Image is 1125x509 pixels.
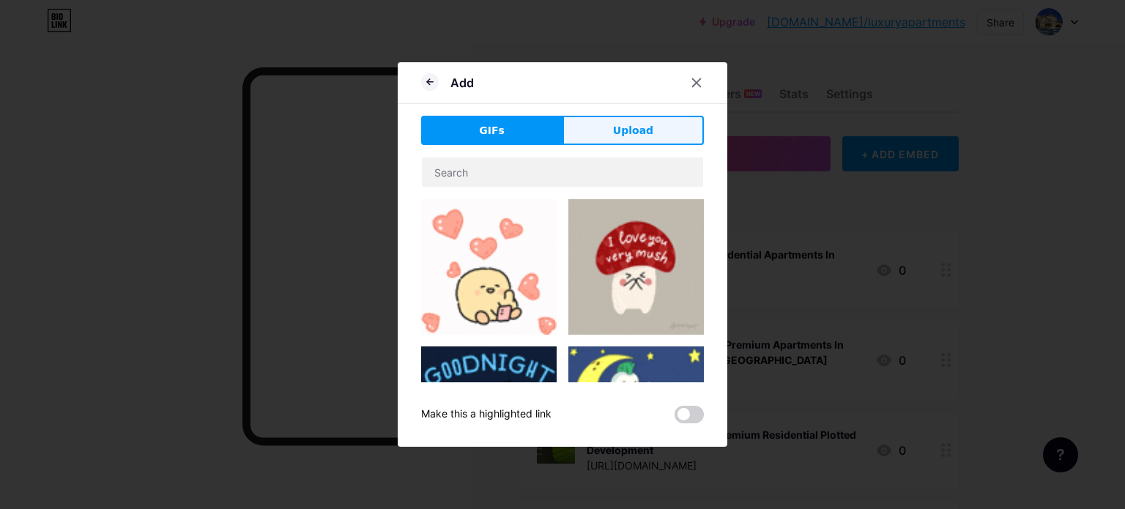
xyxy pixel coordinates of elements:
[613,123,653,138] span: Upload
[421,346,557,482] img: Gihpy
[421,199,557,335] img: Gihpy
[568,199,704,335] img: Gihpy
[450,74,474,92] div: Add
[562,116,704,145] button: Upload
[479,123,505,138] span: GIFs
[568,346,704,482] img: Gihpy
[421,116,562,145] button: GIFs
[421,406,552,423] div: Make this a highlighted link
[422,157,703,187] input: Search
